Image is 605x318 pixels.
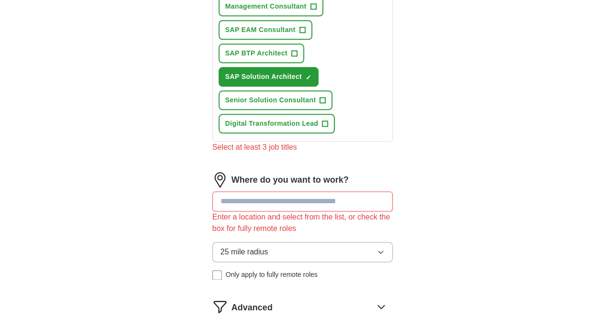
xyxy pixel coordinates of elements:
div: Enter a location and select from the list, or check the box for fully remote roles [212,211,393,234]
button: SAP BTP Architect [219,44,304,63]
img: location.png [212,172,228,187]
label: Where do you want to work? [231,174,349,186]
span: ✓ [306,74,311,81]
button: Senior Solution Consultant [219,90,333,110]
span: SAP BTP Architect [225,48,287,58]
button: SAP Solution Architect✓ [219,67,319,87]
span: Advanced [231,301,273,314]
span: Only apply to fully remote roles [226,270,318,280]
input: Only apply to fully remote roles [212,270,222,280]
img: filter [212,299,228,314]
span: SAP EAM Consultant [225,25,296,35]
span: SAP Solution Architect [225,72,302,82]
span: Management Consultant [225,1,307,11]
button: 25 mile radius [212,242,393,262]
span: 25 mile radius [220,246,268,258]
button: SAP EAM Consultant [219,20,312,40]
button: Digital Transformation Lead [219,114,335,133]
div: Select at least 3 job titles [212,142,393,153]
span: Senior Solution Consultant [225,95,316,105]
span: Digital Transformation Lead [225,119,319,129]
